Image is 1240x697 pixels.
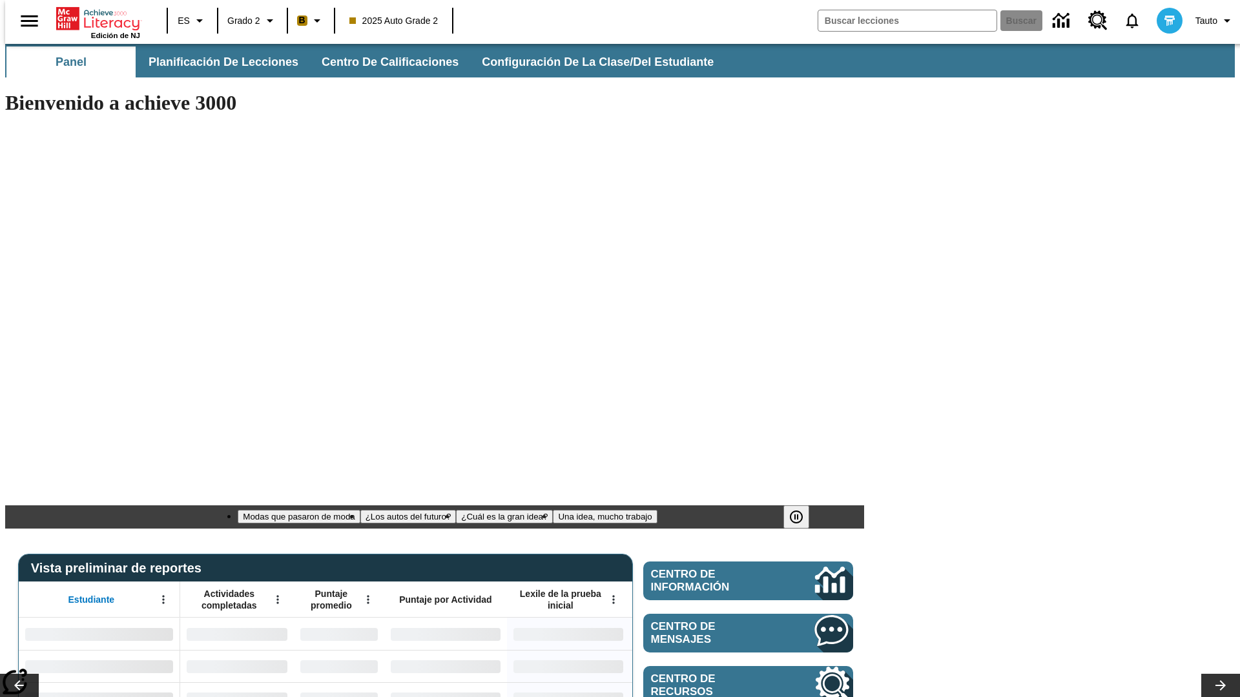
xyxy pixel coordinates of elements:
[322,55,459,70] span: Centro de calificaciones
[238,510,360,523] button: Diapositiva 1 Modas que pasaron de moda
[91,32,140,39] span: Edición de NJ
[553,510,657,523] button: Diapositiva 4 Una idea, mucho trabajo
[294,650,384,682] div: Sin datos,
[300,588,362,611] span: Puntaje promedio
[471,46,724,77] button: Configuración de la clase/del estudiante
[294,618,384,650] div: Sin datos,
[349,14,439,28] span: 2025 Auto Grade 2
[399,594,491,605] span: Puntaje por Actividad
[783,505,809,529] button: Pausar
[172,9,213,32] button: Lenguaje: ES, Selecciona un idioma
[180,650,294,682] div: Sin datos,
[643,561,853,600] a: Centro de información
[1201,674,1240,697] button: Carrusel de lecciones, seguir
[360,510,457,523] button: Diapositiva 2 ¿Los autos del futuro?
[222,9,283,32] button: Grado: Grado 2, Elige un grado
[149,55,298,70] span: Planificación de lecciones
[292,9,330,32] button: Boost El color de la clase es anaranjado claro. Cambiar el color de la clase.
[818,10,997,31] input: Buscar campo
[227,14,260,28] span: Grado 2
[268,590,287,609] button: Abrir menú
[180,618,294,650] div: Sin datos,
[5,46,725,77] div: Subbarra de navegación
[482,55,714,70] span: Configuración de la clase/del estudiante
[56,6,140,32] a: Portada
[1045,3,1080,39] a: Centro de información
[513,588,608,611] span: Lexile de la prueba inicial
[783,505,822,529] div: Pausar
[56,55,87,70] span: Panel
[358,590,378,609] button: Abrir menú
[178,14,190,28] span: ES
[1149,4,1190,37] button: Escoja un nuevo avatar
[5,44,1235,77] div: Subbarra de navegación
[56,5,140,39] div: Portada
[154,590,173,609] button: Abrir menú
[10,2,48,40] button: Abrir el menú lateral
[1195,14,1217,28] span: Tauto
[6,46,136,77] button: Panel
[68,594,115,605] span: Estudiante
[651,620,776,646] span: Centro de mensajes
[651,568,772,594] span: Centro de información
[5,91,864,115] h1: Bienvenido a achieve 3000
[138,46,309,77] button: Planificación de lecciones
[604,590,623,609] button: Abrir menú
[643,614,853,652] a: Centro de mensajes
[311,46,469,77] button: Centro de calificaciones
[1190,9,1240,32] button: Perfil/Configuración
[31,561,208,576] span: Vista preliminar de reportes
[299,12,305,28] span: B
[1157,8,1183,34] img: avatar image
[1080,3,1115,38] a: Centro de recursos, Se abrirá en una pestaña nueva.
[456,510,553,523] button: Diapositiva 3 ¿Cuál es la gran idea?
[1115,4,1149,37] a: Notificaciones
[187,588,272,611] span: Actividades completadas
